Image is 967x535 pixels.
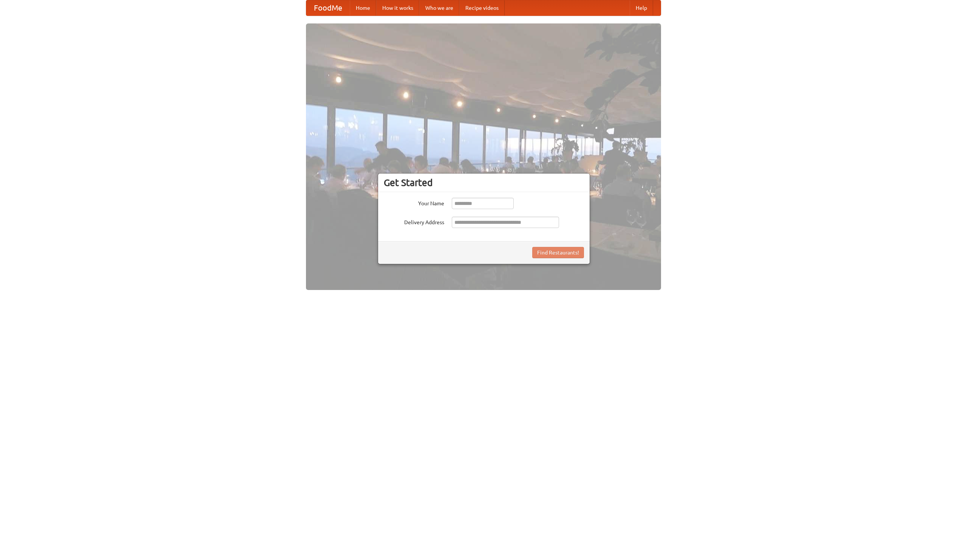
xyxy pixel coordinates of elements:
a: Home [350,0,376,16]
a: Recipe videos [459,0,505,16]
button: Find Restaurants! [532,247,584,258]
a: How it works [376,0,419,16]
label: Your Name [384,198,444,207]
label: Delivery Address [384,217,444,226]
a: FoodMe [306,0,350,16]
a: Who we are [419,0,459,16]
a: Help [630,0,653,16]
h3: Get Started [384,177,584,188]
